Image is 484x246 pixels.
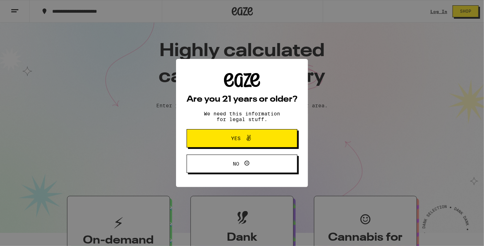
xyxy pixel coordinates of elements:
[4,5,51,11] span: Hi. Need any help?
[231,136,241,141] span: Yes
[233,161,239,166] span: No
[187,95,297,104] h2: Are you 21 years or older?
[198,111,286,122] p: We need this information for legal stuff.
[187,155,297,173] button: No
[187,129,297,148] button: Yes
